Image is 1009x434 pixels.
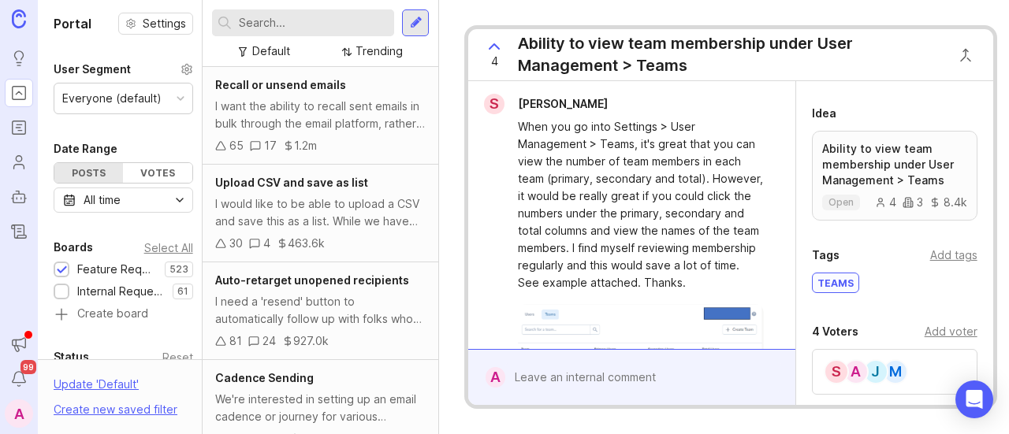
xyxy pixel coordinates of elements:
[54,139,117,158] div: Date Range
[123,163,192,183] div: Votes
[229,235,243,252] div: 30
[875,197,896,208] div: 4
[518,97,608,110] span: [PERSON_NAME]
[288,235,325,252] div: 463.6k
[518,304,763,368] img: https://canny.io/images/9365c1995e4aca2c0d4258c9edcf9862.png
[484,94,504,114] div: S
[5,44,33,72] a: Ideas
[955,380,993,418] div: Open Intercom Messenger
[215,78,346,91] span: Recall or unsend emails
[54,238,93,257] div: Boards
[84,191,121,209] div: All time
[475,94,620,114] a: S[PERSON_NAME]
[215,293,426,328] div: I need a 'resend' button to automatically follow up with folks who haven't opened my emails yet. ...
[5,399,33,428] button: A
[883,359,908,384] div: M
[203,165,438,262] a: Upload CSV and save as listI would like to be able to upload a CSV and save this as a list. While...
[215,371,314,384] span: Cadence Sending
[20,360,36,374] span: 99
[518,118,763,291] div: When you go into Settings > User Management > Teams, it's great that you can view the number of t...
[62,90,162,107] div: Everyone (default)
[294,137,317,154] div: 1.2m
[293,332,329,350] div: 927.0k
[143,16,186,32] span: Settings
[203,262,438,360] a: Auto-retarget unopened recipientsI need a 'resend' button to automatically follow up with folks w...
[843,359,869,384] div: A
[215,391,426,425] div: We're interested in setting up an email cadence or journey for various scenarios, like onboarding...
[54,308,193,322] a: Create board
[239,14,388,32] input: Search...
[203,67,438,165] a: Recall or unsend emailsI want the ability to recall sent emails in bulk through the email platfor...
[491,53,498,70] span: 4
[144,243,193,252] div: Select All
[812,104,836,123] div: Idea
[863,359,888,384] div: J
[5,183,33,211] a: Autopilot
[5,148,33,176] a: Users
[812,131,977,221] a: Ability to view team membership under User Management > Teamsopen438.4k
[167,194,192,206] svg: toggle icon
[177,285,188,298] p: 61
[950,39,981,71] button: Close button
[5,365,33,393] button: Notifications
[5,113,33,142] a: Roadmaps
[54,163,123,183] div: Posts
[169,263,188,276] p: 523
[5,217,33,246] a: Changelog
[813,273,858,292] div: teams
[162,353,193,362] div: Reset
[925,323,977,340] div: Add voter
[215,98,426,132] div: I want the ability to recall sent emails in bulk through the email platform, rather than relying ...
[812,246,840,265] div: Tags
[54,60,131,79] div: User Segment
[930,247,977,264] div: Add tags
[263,235,270,252] div: 4
[5,79,33,107] a: Portal
[264,137,277,154] div: 17
[262,332,276,350] div: 24
[812,322,858,341] div: 4 Voters
[54,401,177,418] div: Create new saved filter
[54,347,89,366] div: Status
[118,13,193,35] button: Settings
[903,197,923,208] div: 3
[518,32,941,76] div: Ability to view team membership under User Management > Teams
[77,261,157,278] div: Feature Requests
[54,14,91,33] h1: Portal
[828,196,854,209] p: open
[929,197,967,208] div: 8.4k
[824,359,849,384] div: S
[252,43,290,60] div: Default
[356,43,403,60] div: Trending
[229,137,244,154] div: 65
[12,9,26,28] img: Canny Home
[215,195,426,230] div: I would like to be able to upload a CSV and save this as a list. While we have list management se...
[215,273,409,287] span: Auto-retarget unopened recipients
[215,176,368,189] span: Upload CSV and save as list
[822,141,967,188] p: Ability to view team membership under User Management > Teams
[486,367,504,388] div: A
[5,330,33,358] button: Announcements
[77,283,165,300] div: Internal Requests
[229,332,242,350] div: 81
[54,376,139,401] div: Update ' Default '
